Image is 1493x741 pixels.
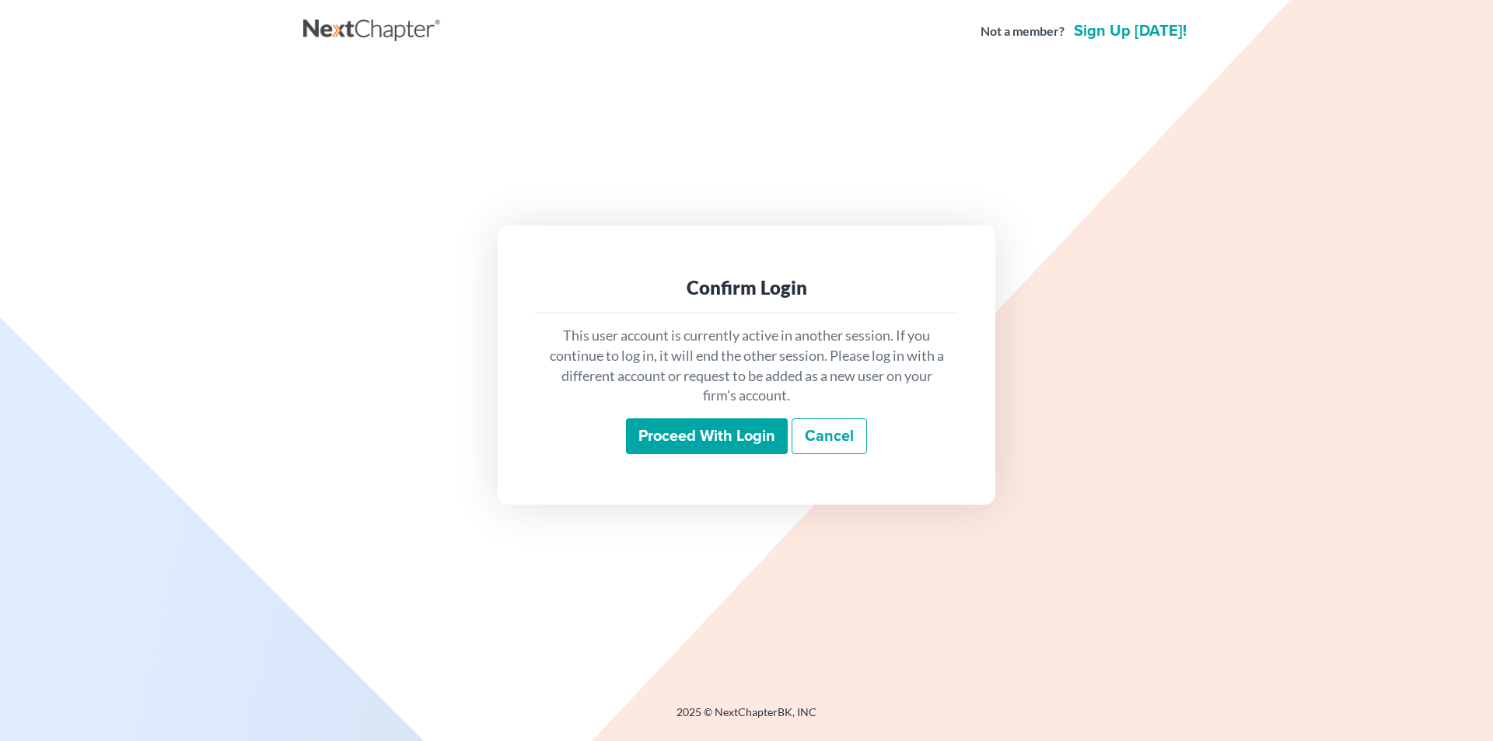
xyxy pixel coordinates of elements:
strong: Not a member? [981,23,1065,40]
a: Cancel [792,418,867,454]
div: 2025 © NextChapterBK, INC [303,704,1190,732]
input: Proceed with login [626,418,788,454]
div: Confirm Login [547,275,946,300]
a: Sign up [DATE]! [1071,23,1190,39]
p: This user account is currently active in another session. If you continue to log in, it will end ... [547,326,946,406]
